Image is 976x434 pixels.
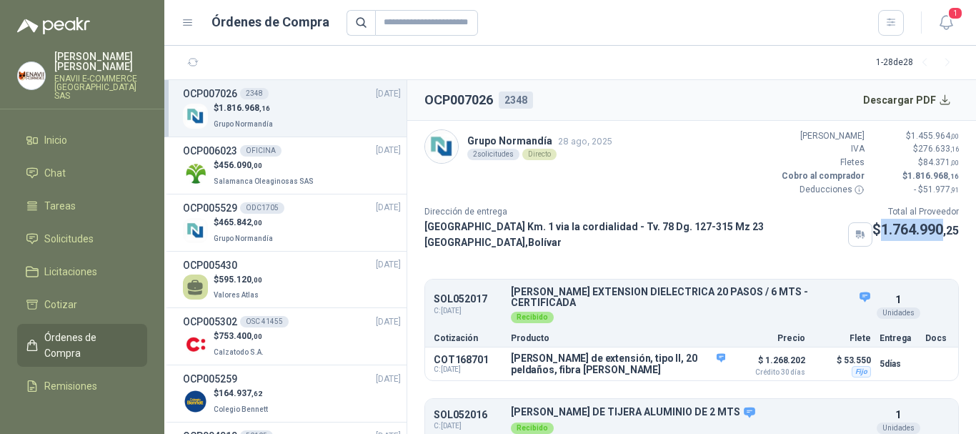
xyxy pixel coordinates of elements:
span: 164.937 [219,388,262,398]
span: Colegio Bennett [214,405,268,413]
img: Company Logo [183,161,208,186]
span: [DATE] [376,315,401,329]
p: Total al Proveedor [872,205,959,219]
div: Recibido [511,312,554,323]
h3: OCP007026 [183,86,237,102]
span: Valores Atlas [214,291,259,299]
span: [DATE] [376,373,401,386]
img: Company Logo [18,62,45,89]
span: ,00 [252,332,262,340]
span: ,00 [950,132,959,140]
span: C: [DATE] [434,305,502,317]
p: $ [214,330,267,343]
div: 1 - 28 de 28 [876,51,959,74]
a: OCP005529ODC1705[DATE] Company Logo$465.842,00Grupo Normandía [183,200,401,245]
p: $ [872,219,959,241]
div: Unidades [877,307,920,319]
div: Directo [522,149,557,160]
a: Inicio [17,127,147,154]
p: - $ [873,183,959,197]
span: ,25 [943,224,959,237]
span: 1.764.990 [881,221,959,238]
a: Cotizar [17,291,147,318]
a: Tareas [17,192,147,220]
p: Precio [734,334,805,342]
span: 28 ago, 2025 [558,136,612,147]
p: $ [214,102,276,115]
span: ,16 [948,172,959,180]
div: 2 solicitudes [467,149,519,160]
img: Company Logo [183,332,208,357]
div: 2348 [240,88,269,99]
a: OCP005430[DATE] $595.120,00Valores Atlas [183,257,401,302]
p: Docs [925,334,950,342]
a: Chat [17,159,147,187]
span: [DATE] [376,201,401,214]
img: Company Logo [425,130,458,163]
span: 1 [947,6,963,20]
p: Cobro al comprador [779,169,865,183]
p: $ 1.268.202 [734,352,805,376]
span: Crédito 30 días [734,369,805,376]
span: Chat [44,165,66,181]
p: [PERSON_NAME] EXTENSION DIELECTRICA 20 PASOS / 6 MTS - CERTIFICADA [511,287,871,309]
span: Tareas [44,198,76,214]
p: IVA [779,142,865,156]
p: 1 [895,292,901,307]
p: $ [214,273,262,287]
div: ODC1705 [240,202,284,214]
span: Remisiones [44,378,97,394]
p: [PERSON_NAME] DE TIJERA ALUMINIO DE 2 MTS [511,406,871,419]
span: 595.120 [219,275,262,285]
span: [DATE] [376,87,401,101]
img: Company Logo [183,104,208,129]
span: [DATE] [376,144,401,157]
span: 1.816.968 [219,103,270,113]
button: 1 [933,10,959,36]
span: ,00 [252,219,262,227]
p: COT168701 [434,354,502,365]
a: OCP005259[DATE] Company Logo$164.937,62Colegio Bennett [183,371,401,416]
span: 51.977 [923,184,959,194]
h3: OCP006023 [183,143,237,159]
p: SOL052017 [434,294,502,305]
a: Órdenes de Compra [17,324,147,367]
span: ,00 [252,276,262,284]
p: [PERSON_NAME] [PERSON_NAME] [54,51,147,71]
p: ENAVII E-COMMERCE [GEOGRAPHIC_DATA] SAS [54,74,147,100]
img: Company Logo [183,389,208,414]
div: OFICINA [240,145,282,157]
span: ,00 [252,162,262,169]
p: 1 [895,407,901,423]
p: $ [214,216,276,230]
span: Salamanca Oleaginosas SAS [214,177,314,185]
span: 84.371 [923,157,959,167]
p: [PERSON_NAME] [779,129,865,143]
p: SOL052016 [434,410,502,420]
p: Entrega [880,334,917,342]
span: ,00 [950,159,959,167]
p: [GEOGRAPHIC_DATA] Km. 1 via la cordialidad - Tv. 78 Dg. 127-315 Mz 23 [GEOGRAPHIC_DATA] , Bolívar [424,219,842,250]
a: OCP006023OFICINA[DATE] Company Logo$456.090,00Salamanca Oleaginosas SAS [183,143,401,188]
div: OSC 41455 [240,316,289,327]
span: Calzatodo S.A. [214,348,264,356]
h2: OCP007026 [424,90,493,110]
span: 753.400 [219,331,262,341]
span: C: [DATE] [434,420,502,432]
p: 5 días [880,355,917,373]
div: 2348 [499,92,533,109]
p: Fletes [779,156,865,169]
span: ,16 [950,145,959,153]
p: Flete [814,334,871,342]
span: ,91 [950,186,959,194]
span: 1.816.968 [907,171,959,181]
span: 465.842 [219,217,262,227]
p: Producto [511,334,725,342]
a: OCP005302OSC 41455[DATE] Company Logo$753.400,00Calzatodo S.A. [183,314,401,359]
h3: OCP005430 [183,257,237,273]
h1: Órdenes de Compra [211,12,329,32]
a: Solicitudes [17,225,147,252]
span: Solicitudes [44,231,94,247]
span: Grupo Normandía [214,235,273,242]
p: $ [873,129,959,143]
